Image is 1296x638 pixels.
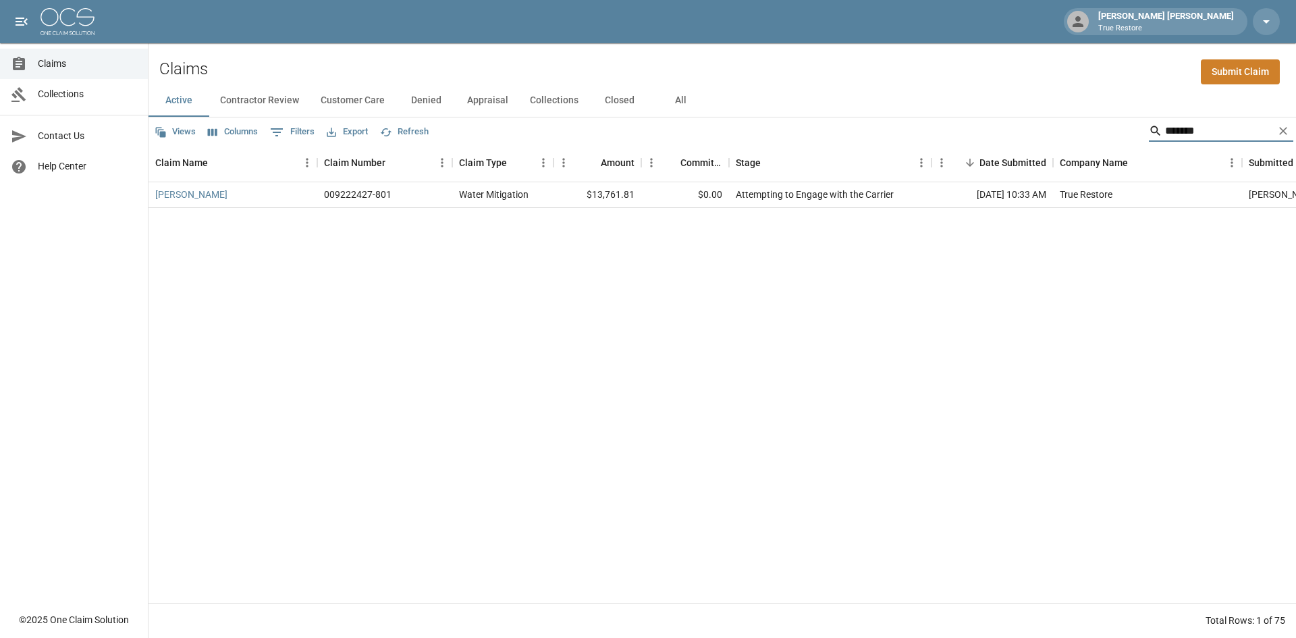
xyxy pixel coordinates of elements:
span: Collections [38,87,137,101]
button: Menu [553,153,574,173]
button: Views [151,122,199,142]
button: Sort [961,153,979,172]
div: [DATE] 10:33 AM [932,182,1053,208]
button: Show filters [267,122,318,143]
div: Claim Type [459,144,507,182]
div: Claim Number [324,144,385,182]
button: Select columns [205,122,261,142]
button: Menu [297,153,317,173]
h2: Claims [159,59,208,79]
button: Menu [641,153,661,173]
div: Company Name [1060,144,1128,182]
span: Claims [38,57,137,71]
button: Sort [661,153,680,172]
div: Committed Amount [641,144,729,182]
span: Contact Us [38,129,137,143]
div: Total Rows: 1 of 75 [1206,614,1285,627]
button: Sort [507,153,526,172]
div: $13,761.81 [553,182,641,208]
button: Menu [911,153,932,173]
button: Sort [1128,153,1147,172]
p: True Restore [1098,23,1234,34]
div: Search [1149,120,1293,144]
button: Active [148,84,209,117]
div: Stage [736,144,761,182]
div: 009222427-801 [324,188,391,201]
button: Sort [761,153,780,172]
div: True Restore [1060,188,1112,201]
button: Sort [385,153,404,172]
button: Sort [208,153,227,172]
button: Closed [589,84,650,117]
div: © 2025 One Claim Solution [19,613,129,627]
div: Attempting to Engage with the Carrier [736,188,894,201]
div: Company Name [1053,144,1242,182]
button: Denied [396,84,456,117]
button: Menu [533,153,553,173]
div: Claim Name [155,144,208,182]
a: Submit Claim [1201,59,1280,84]
div: Claim Type [452,144,553,182]
div: Amount [601,144,634,182]
div: Water Mitigation [459,188,529,201]
button: Menu [432,153,452,173]
button: Menu [1222,153,1242,173]
div: Claim Number [317,144,452,182]
button: Export [323,122,371,142]
div: Claim Name [148,144,317,182]
button: open drawer [8,8,35,35]
div: Committed Amount [680,144,722,182]
div: Date Submitted [979,144,1046,182]
button: Collections [519,84,589,117]
div: Amount [553,144,641,182]
button: Sort [582,153,601,172]
button: Menu [932,153,952,173]
div: [PERSON_NAME] [PERSON_NAME] [1093,9,1239,34]
a: [PERSON_NAME] [155,188,227,201]
div: Stage [729,144,932,182]
div: dynamic tabs [148,84,1296,117]
div: Date Submitted [932,144,1053,182]
button: All [650,84,711,117]
button: Appraisal [456,84,519,117]
button: Customer Care [310,84,396,117]
button: Contractor Review [209,84,310,117]
div: $0.00 [641,182,729,208]
button: Clear [1273,121,1293,141]
button: Refresh [377,122,432,142]
img: ocs-logo-white-transparent.png [40,8,94,35]
span: Help Center [38,159,137,174]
